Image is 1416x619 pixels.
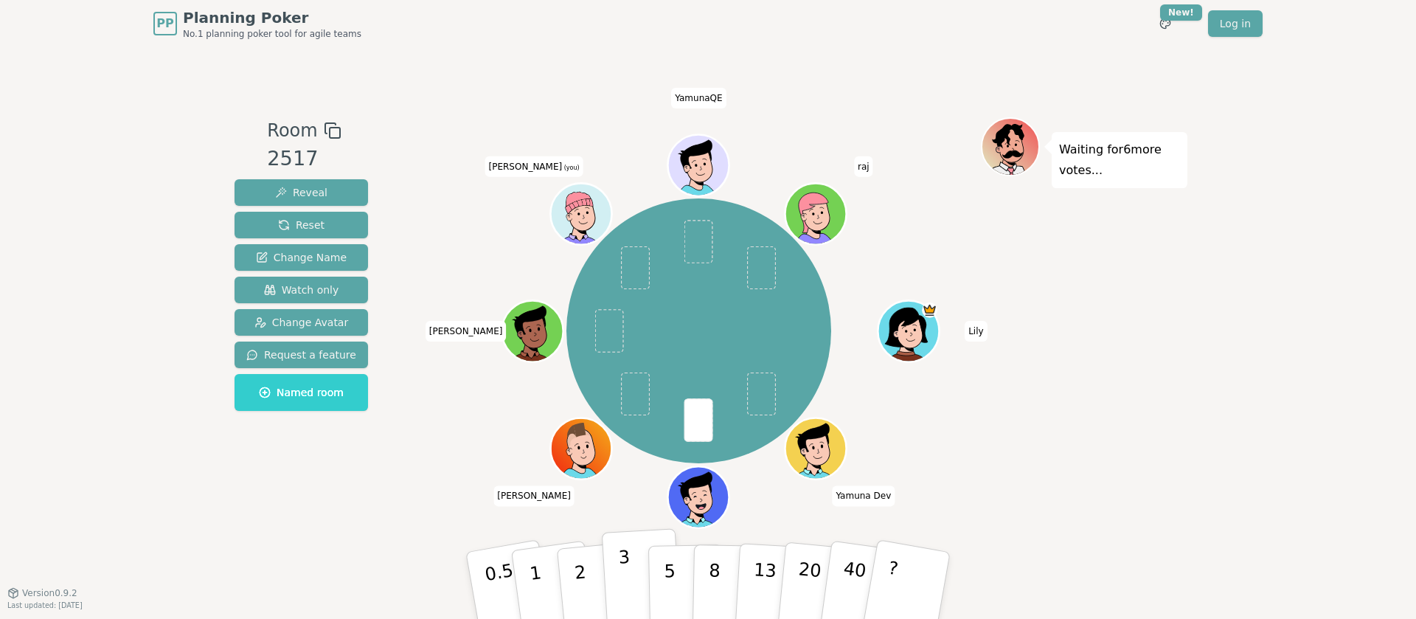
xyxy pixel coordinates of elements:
div: 2517 [267,144,341,174]
span: Named room [259,385,344,400]
span: Last updated: [DATE] [7,601,83,609]
a: PPPlanning PokerNo.1 planning poker tool for agile teams [153,7,361,40]
span: Click to change your name [832,485,895,506]
span: Click to change your name [485,156,583,177]
div: New! [1160,4,1202,21]
button: Reset [235,212,368,238]
span: Click to change your name [426,321,507,342]
button: New! [1152,10,1179,37]
span: Click to change your name [493,485,575,506]
span: PP [156,15,173,32]
span: Lily is the host [923,302,938,318]
button: Reveal [235,179,368,206]
p: Waiting for 6 more votes... [1059,139,1180,181]
span: Planning Poker [183,7,361,28]
span: No.1 planning poker tool for agile teams [183,28,361,40]
button: Change Name [235,244,368,271]
span: Change Name [256,250,347,265]
span: Change Avatar [254,315,349,330]
span: Reset [278,218,324,232]
span: (you) [562,165,580,171]
button: Request a feature [235,342,368,368]
span: Reveal [275,185,327,200]
button: Watch only [235,277,368,303]
span: Request a feature [246,347,356,362]
button: Version0.9.2 [7,587,77,599]
span: Room [267,117,317,144]
span: Click to change your name [854,156,873,177]
button: Click to change your avatar [552,185,610,243]
button: Change Avatar [235,309,368,336]
span: Click to change your name [671,88,726,108]
a: Log in [1208,10,1263,37]
span: Click to change your name [965,321,987,342]
span: Version 0.9.2 [22,587,77,599]
button: Named room [235,374,368,411]
span: Watch only [264,283,339,297]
